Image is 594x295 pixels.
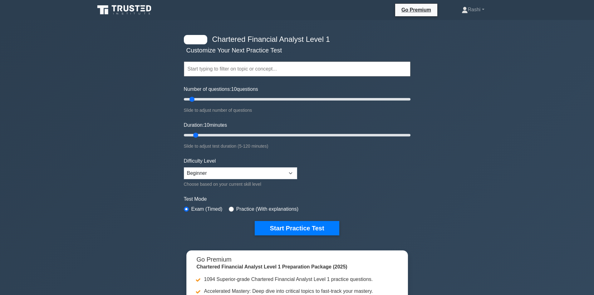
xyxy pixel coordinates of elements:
[210,35,380,44] h4: Chartered Financial Analyst Level 1
[184,180,297,188] div: Choose based on your current skill level
[236,205,298,213] label: Practice (With explanations)
[255,221,339,235] button: Start Practice Test
[191,205,223,213] label: Exam (Timed)
[184,86,258,93] label: Number of questions: questions
[184,121,227,129] label: Duration: minutes
[184,195,410,203] label: Test Mode
[184,142,410,150] div: Slide to adjust test duration (5-120 minutes)
[184,61,410,76] input: Start typing to filter on topic or concept...
[447,3,499,16] a: Rashi
[231,86,237,92] span: 10
[204,122,209,128] span: 10
[184,106,410,114] div: Slide to adjust number of questions
[398,6,435,14] a: Go Premium
[184,157,216,165] label: Difficulty Level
